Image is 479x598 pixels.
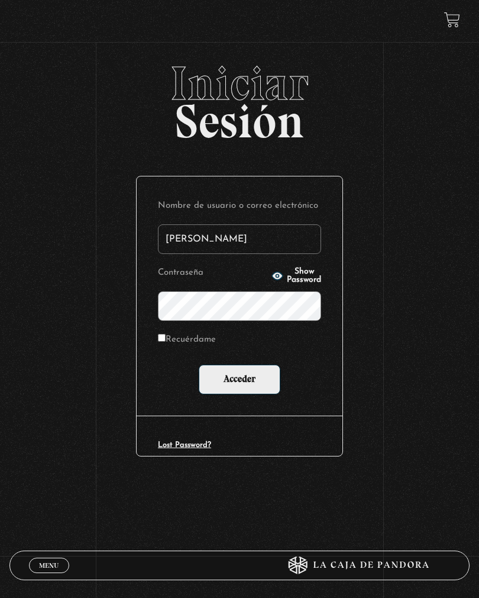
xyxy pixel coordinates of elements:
a: View your shopping cart [444,12,460,28]
label: Nombre de usuario o correo electrónico [158,198,321,215]
label: Recuérdame [158,332,216,349]
span: Iniciar [9,60,470,107]
span: Cerrar [35,572,63,580]
label: Contraseña [158,265,268,282]
span: Menu [39,562,59,569]
span: Show Password [287,268,321,284]
a: Lost Password? [158,441,211,449]
input: Recuérdame [158,334,166,342]
input: Acceder [199,365,280,394]
button: Show Password [271,268,321,284]
h2: Sesión [9,60,470,136]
